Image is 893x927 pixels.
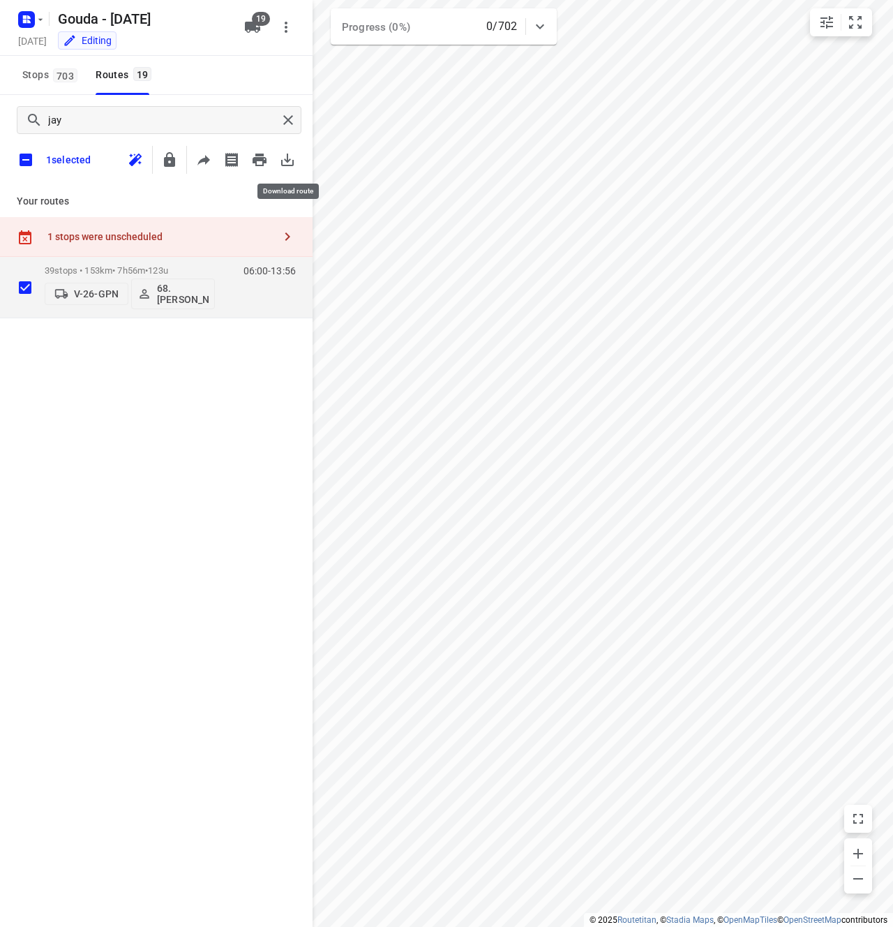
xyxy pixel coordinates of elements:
[46,154,91,165] p: 1 selected
[133,67,152,81] span: 19
[17,194,296,209] p: Your routes
[145,265,148,276] span: •
[96,66,156,84] div: Routes
[252,12,270,26] span: 19
[74,288,119,299] p: V-26-GPN
[45,265,215,276] p: 39 stops • 153km • 7h56m
[813,8,841,36] button: Map settings
[53,68,77,82] span: 703
[272,13,300,41] button: More
[239,13,267,41] button: 19
[131,279,215,309] button: 68.[PERSON_NAME]
[11,274,39,302] span: Select
[190,146,218,174] span: Share route
[148,265,168,276] span: 123u
[841,8,869,36] button: Fit zoom
[156,146,183,174] button: Lock route
[342,21,410,34] span: Progress (0%)
[13,33,52,49] h5: Project date
[243,265,296,276] p: 06:00-13:56
[666,915,714,925] a: Stadia Maps
[45,283,128,305] button: V-26-GPN
[47,231,273,242] div: 1 stops were unscheduled
[486,18,517,35] p: 0/702
[63,34,112,47] div: You are currently in edit mode.
[590,915,887,925] li: © 2025 , © , © © contributors
[617,915,656,925] a: Routetitan
[48,110,278,131] input: Search routes
[783,915,841,925] a: OpenStreetMap
[723,915,777,925] a: OpenMapTiles
[218,146,246,174] span: Print shipping label
[157,283,209,305] p: 68.[PERSON_NAME]
[22,66,82,84] span: Stops
[331,8,557,45] div: Progress (0%)0/702
[52,8,233,30] h5: Rename
[810,8,872,36] div: small contained button group
[121,146,149,174] span: Reoptimize route
[246,146,273,174] span: Print route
